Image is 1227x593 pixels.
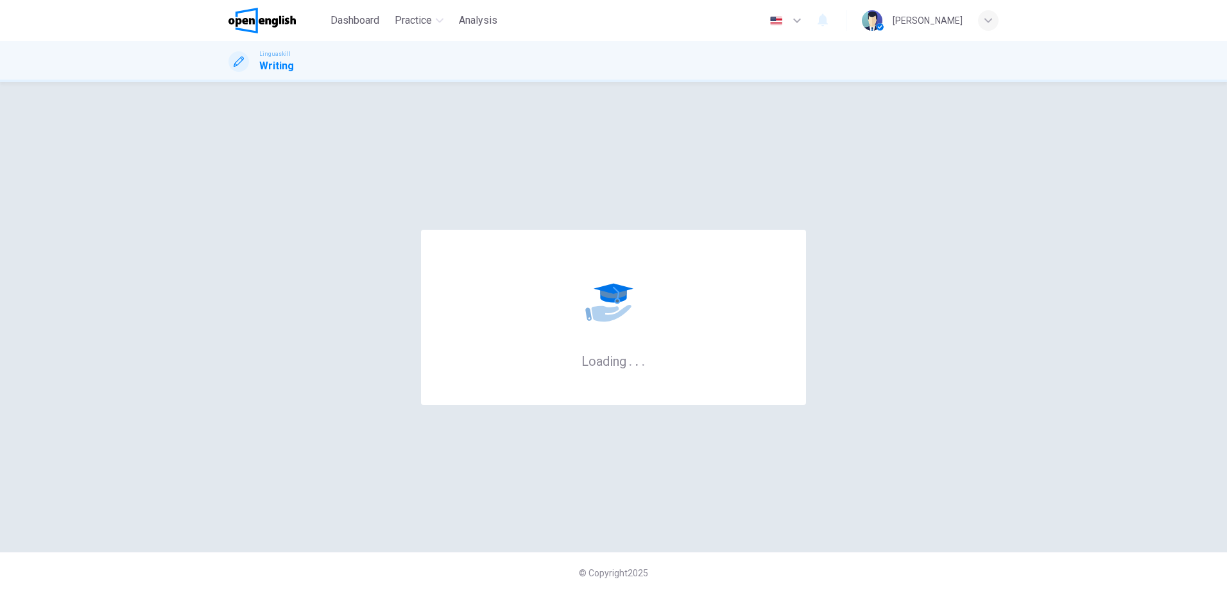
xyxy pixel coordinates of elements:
[862,10,882,31] img: Profile picture
[579,568,648,578] span: © Copyright 2025
[228,8,325,33] a: OpenEnglish logo
[228,8,296,33] img: OpenEnglish logo
[581,352,646,369] h6: Loading
[390,9,449,32] button: Practice
[330,13,379,28] span: Dashboard
[459,13,497,28] span: Analysis
[893,13,963,28] div: [PERSON_NAME]
[259,58,294,74] h1: Writing
[628,349,633,370] h6: .
[395,13,432,28] span: Practice
[325,9,384,32] button: Dashboard
[454,9,502,32] button: Analysis
[635,349,639,370] h6: .
[768,16,784,26] img: en
[259,49,291,58] span: Linguaskill
[641,349,646,370] h6: .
